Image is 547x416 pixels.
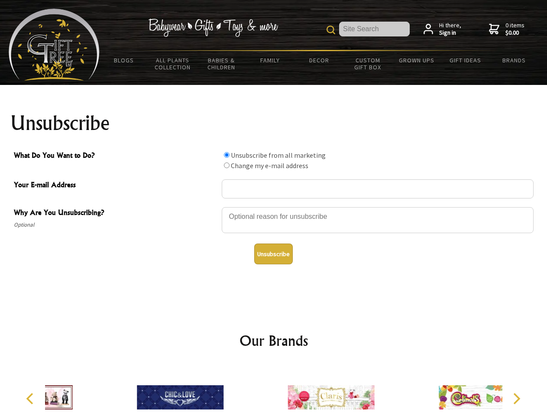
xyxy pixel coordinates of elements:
[17,330,530,351] h2: Our Brands
[100,51,149,69] a: BLOGS
[231,161,308,170] label: Change my e-mail address
[489,22,524,37] a: 0 items$0.00
[392,51,441,69] a: Grown Ups
[14,220,217,230] span: Optional
[14,179,217,192] span: Your E-mail Address
[224,152,230,158] input: What Do You Want to Do?
[439,22,461,37] span: Hi there,
[505,29,524,37] strong: $0.00
[424,22,461,37] a: Hi there,Sign in
[10,113,537,133] h1: Unsubscribe
[14,207,217,220] span: Why Are You Unsubscribing?
[14,150,217,162] span: What Do You Want to Do?
[505,21,524,37] span: 0 items
[295,51,343,69] a: Decor
[490,51,539,69] a: Brands
[22,389,41,408] button: Previous
[343,51,392,76] a: Custom Gift Box
[339,22,410,36] input: Site Search
[327,26,335,34] img: product search
[246,51,295,69] a: Family
[507,389,526,408] button: Next
[231,151,326,159] label: Unsubscribe from all marketing
[148,19,278,37] img: Babywear - Gifts - Toys & more
[254,244,293,264] button: Unsubscribe
[9,9,100,81] img: Babyware - Gifts - Toys and more...
[222,179,534,198] input: Your E-mail Address
[222,207,534,233] textarea: Why Are You Unsubscribing?
[197,51,246,76] a: Babies & Children
[439,29,461,37] strong: Sign in
[224,162,230,168] input: What Do You Want to Do?
[441,51,490,69] a: Gift Ideas
[149,51,197,76] a: All Plants Collection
